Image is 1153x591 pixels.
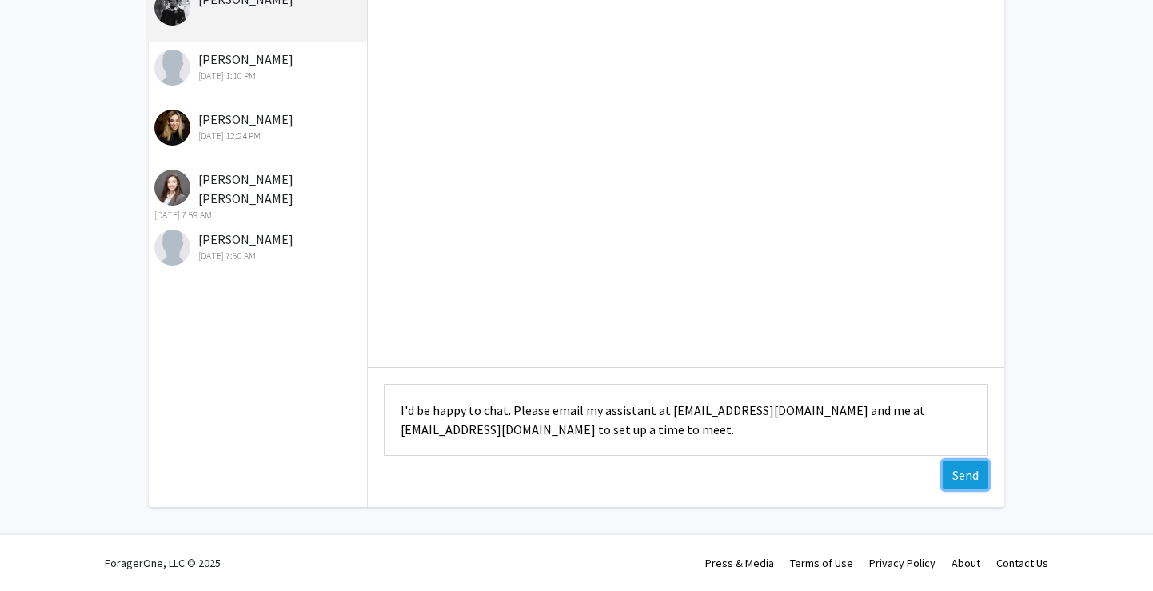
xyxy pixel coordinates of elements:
img: Benjamin Lipchin [154,50,190,86]
img: Manal Mustafa [154,230,190,266]
img: Parisa Yazdankhah Kenary [154,170,190,206]
div: [DATE] 7:50 AM [154,249,363,263]
a: About [952,556,980,570]
div: [PERSON_NAME] [154,50,363,83]
div: [PERSON_NAME] [154,110,363,143]
textarea: Message [384,384,988,456]
div: [DATE] 7:59 AM [154,208,363,222]
a: Terms of Use [790,556,853,570]
a: Press & Media [705,556,774,570]
div: ForagerOne, LLC © 2025 [105,535,221,591]
iframe: Chat [12,519,68,579]
div: [PERSON_NAME] [PERSON_NAME] [154,170,363,222]
div: [DATE] 12:24 PM [154,129,363,143]
img: Amy Kronenberg [154,110,190,146]
a: Contact Us [996,556,1048,570]
div: [DATE] 1:10 PM [154,69,363,83]
a: Privacy Policy [869,556,936,570]
button: Send [943,461,988,489]
div: [PERSON_NAME] [154,230,363,263]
